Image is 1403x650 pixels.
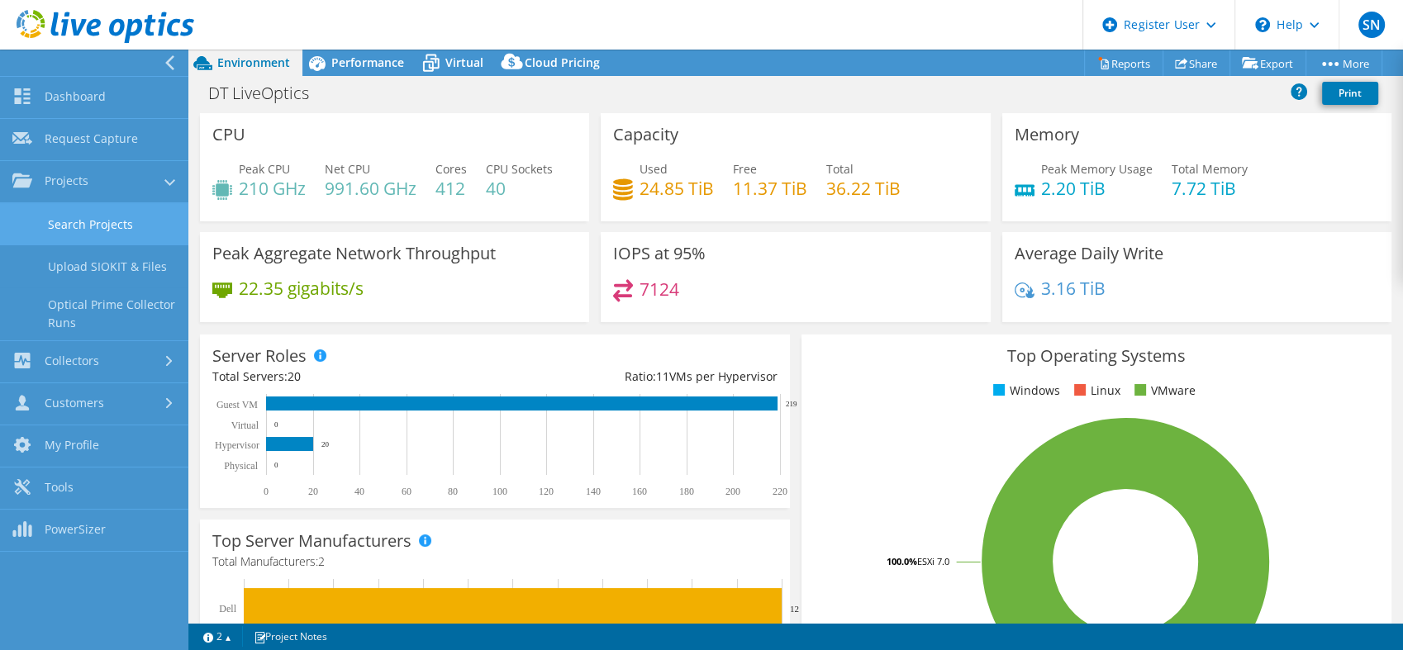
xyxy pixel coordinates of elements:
span: 11 [656,368,669,384]
span: Total [826,161,854,177]
span: 2 [318,553,325,569]
li: VMware [1130,382,1195,400]
h4: 3.16 TiB [1041,279,1106,297]
a: More [1306,50,1382,76]
tspan: 100.0% [887,555,917,567]
h3: Average Daily Write [1015,244,1163,263]
text: 120 [539,486,554,497]
span: CPU Sockets [486,161,553,177]
a: Reports [1084,50,1163,76]
text: Guest VM [216,399,258,410]
div: Ratio: VMs per Hypervisor [495,368,778,386]
h3: Memory [1015,126,1079,144]
h4: 24.85 TiB [640,179,714,197]
h4: 7124 [640,280,679,298]
h4: 2.20 TiB [1041,179,1153,197]
span: Peak Memory Usage [1041,161,1153,177]
h1: DT LiveOptics [201,84,335,102]
span: Net CPU [325,161,370,177]
span: Used [640,161,668,177]
text: Hypervisor [215,439,259,451]
a: Export [1229,50,1306,76]
h4: 36.22 TiB [826,179,901,197]
text: 60 [402,486,411,497]
h4: 40 [486,179,553,197]
text: 180 [679,486,694,497]
h4: 7.72 TiB [1172,179,1248,197]
svg: \n [1255,17,1270,32]
text: 0 [264,486,269,497]
h3: IOPS at 95% [613,244,706,263]
h4: 11.37 TiB [733,179,807,197]
text: 219 [786,400,797,408]
text: 80 [448,486,458,497]
h3: Server Roles [212,347,307,365]
a: Share [1163,50,1230,76]
h4: 210 GHz [239,179,306,197]
text: Virtual [231,420,259,431]
li: Windows [989,382,1059,400]
text: 140 [586,486,601,497]
a: Project Notes [242,626,339,647]
text: 20 [308,486,318,497]
text: 220 [773,486,787,497]
span: Cores [435,161,467,177]
h3: CPU [212,126,245,144]
h4: 991.60 GHz [325,179,416,197]
span: SN [1358,12,1385,38]
a: Print [1322,82,1378,105]
span: Performance [331,55,404,70]
li: Linux [1070,382,1120,400]
tspan: ESXi 7.0 [917,555,949,567]
h4: Total Manufacturers: [212,553,778,571]
span: Peak CPU [239,161,290,177]
text: 0 [274,461,278,469]
span: Environment [217,55,290,70]
text: Physical [224,460,258,472]
text: 160 [632,486,647,497]
text: 100 [492,486,507,497]
text: 200 [725,486,740,497]
text: 20 [321,440,330,448]
span: 20 [288,368,301,384]
text: 0 [274,420,278,429]
span: Free [733,161,757,177]
text: 40 [354,486,364,497]
span: Cloud Pricing [525,55,600,70]
h4: 412 [435,179,467,197]
span: Total Memory [1172,161,1248,177]
h3: Peak Aggregate Network Throughput [212,244,496,263]
h3: Top Server Manufacturers [212,532,411,550]
h3: Top Operating Systems [814,347,1379,365]
div: Total Servers: [212,368,495,386]
text: Dell [219,603,236,614]
span: Virtual [445,55,483,70]
text: 12 [790,604,799,614]
h4: 22.35 gigabits/s [239,279,364,297]
h3: Capacity [613,126,678,144]
a: 2 [192,626,243,647]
